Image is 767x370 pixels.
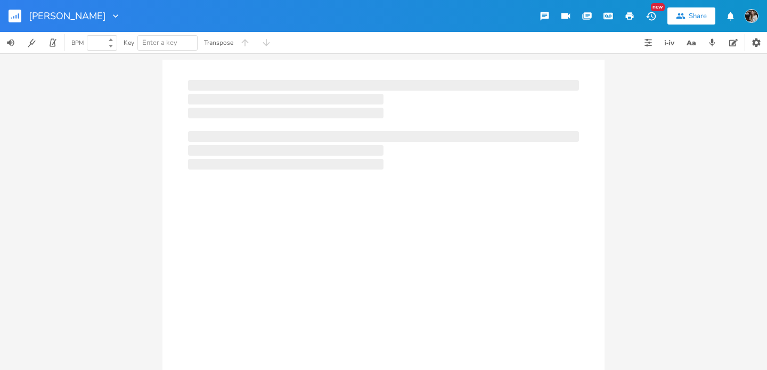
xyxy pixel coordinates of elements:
span: [PERSON_NAME] [29,11,106,21]
img: April Keez [745,9,758,23]
span: Enter a key [142,38,177,47]
div: Key [124,39,134,46]
div: Share [689,11,707,21]
div: New [651,3,665,11]
button: New [640,6,662,26]
div: Transpose [204,39,233,46]
button: Share [667,7,715,25]
div: BPM [71,40,84,46]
